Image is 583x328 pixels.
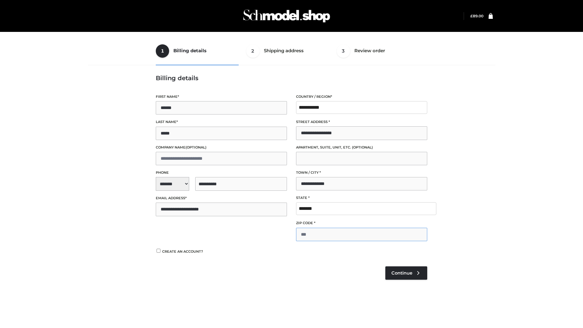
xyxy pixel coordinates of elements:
label: Country / Region [296,94,427,100]
span: £ [470,14,473,18]
label: Email address [156,195,287,201]
label: Company name [156,145,287,150]
span: (optional) [352,145,373,149]
bdi: 89.00 [470,14,483,18]
label: Last name [156,119,287,125]
span: Continue [391,270,412,276]
label: Phone [156,170,287,176]
label: Street address [296,119,427,125]
input: Create an account? [156,249,161,253]
a: Continue [385,266,427,280]
label: State [296,195,427,201]
a: £89.00 [470,14,483,18]
label: First name [156,94,287,100]
h3: Billing details [156,74,427,82]
label: Apartment, suite, unit, etc. [296,145,427,150]
span: Create an account? [162,249,203,254]
span: (optional) [186,145,206,149]
label: Town / City [296,170,427,176]
img: Schmodel Admin 964 [241,4,332,28]
label: ZIP Code [296,220,427,226]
